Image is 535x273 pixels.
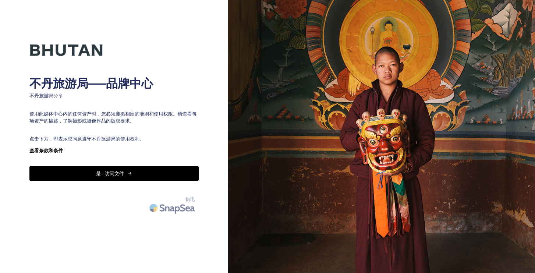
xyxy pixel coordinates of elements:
font: 使用此媒体中心内的任何资产时，您必须遵循相应的准则和使用权限。请查看每项资产的描述，了解摄影或摄像作品的版权要求。 [29,110,197,124]
font: 查看条款和条件 [29,147,63,154]
font: 不丹旅游局 [92,135,116,142]
font: 点击下方，即表示您同意遵守 [29,135,92,142]
font: 不丹旅游 [29,92,49,99]
font: 是 - 访问文件 [96,170,124,177]
a: 查看条款和条件 [29,146,199,155]
font: 的使用权利。 [116,135,144,142]
img: Kingdom-of-Bhutan-Logo.png [29,29,103,71]
button: 是 - 访问文件 [29,166,199,181]
font: 供电 [185,196,195,202]
font: 不丹旅游局——品牌中心 [29,76,153,91]
img: SnapSea 标志 [147,199,199,217]
font: 局分享 [49,92,63,99]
